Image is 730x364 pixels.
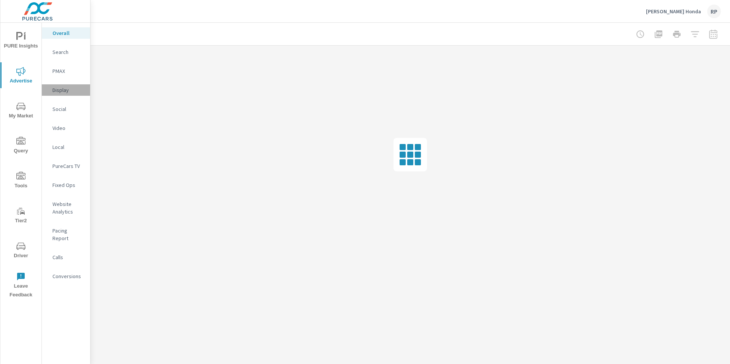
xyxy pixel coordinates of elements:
p: Local [52,143,84,151]
div: Website Analytics [42,198,90,217]
p: Pacing Report [52,227,84,242]
span: Tier2 [3,207,39,225]
p: PureCars TV [52,162,84,170]
p: Display [52,86,84,94]
p: PMAX [52,67,84,75]
div: Overall [42,27,90,39]
p: [PERSON_NAME] Honda [646,8,701,15]
span: Query [3,137,39,155]
span: PURE Insights [3,32,39,51]
div: Local [42,141,90,153]
p: Website Analytics [52,200,84,215]
div: PureCars TV [42,160,90,172]
div: Calls [42,252,90,263]
span: Advertise [3,67,39,85]
div: Search [42,46,90,58]
span: Driver [3,242,39,260]
span: My Market [3,102,39,120]
div: Video [42,122,90,134]
div: RP [707,5,721,18]
span: Tools [3,172,39,190]
div: nav menu [0,23,41,302]
div: Social [42,103,90,115]
div: Pacing Report [42,225,90,244]
div: Conversions [42,271,90,282]
p: Social [52,105,84,113]
p: Video [52,124,84,132]
p: Fixed Ops [52,181,84,189]
span: Leave Feedback [3,272,39,299]
p: Conversions [52,272,84,280]
p: Search [52,48,84,56]
p: Overall [52,29,84,37]
div: Fixed Ops [42,179,90,191]
div: Display [42,84,90,96]
p: Calls [52,253,84,261]
div: PMAX [42,65,90,77]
